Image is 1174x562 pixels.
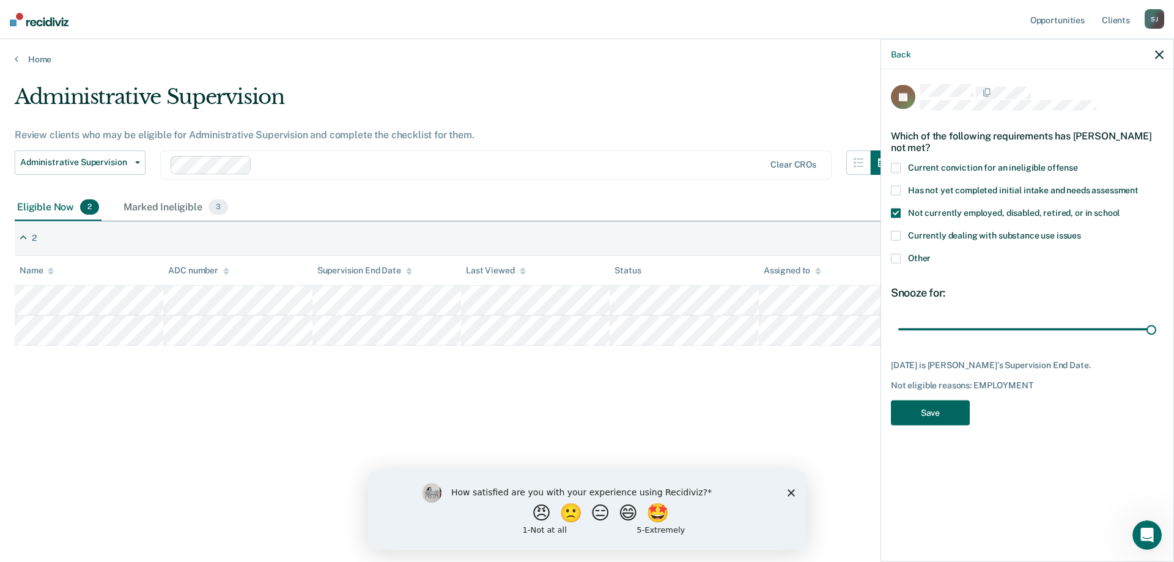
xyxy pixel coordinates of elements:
div: S J [1145,9,1164,29]
span: 2 [80,199,99,215]
div: Administrative Supervision [15,84,895,119]
div: 2 [32,233,37,243]
div: 26 days [1128,301,1173,317]
iframe: Intercom live chat [1132,520,1162,550]
span: Currently dealing with substance use issues [908,231,1081,240]
a: Home [15,54,1159,65]
div: Which of the following requirements has [PERSON_NAME] not met? [891,120,1164,163]
div: Snooze for: [891,286,1164,300]
div: Last Viewed [466,265,525,276]
span: Administrative Supervision [20,157,130,168]
span: 3 [209,199,228,215]
div: Marked Ineligible [121,194,231,221]
div: Review clients who may be eligible for Administrative Supervision and complete the checklist for ... [15,129,895,141]
div: ADC number [168,265,229,276]
img: Recidiviz [10,13,68,26]
div: Not eligible reasons: EMPLOYMENT [891,380,1164,391]
span: Has not yet completed initial intake and needs assessment [908,185,1139,195]
span: Current conviction for an ineligible offense [908,163,1078,172]
div: Status [615,265,641,276]
div: Supervision End Date [317,265,412,276]
div: Eligible Now [15,194,102,221]
span: Not currently employed, disabled, retired, or in school [908,208,1120,218]
div: Name [20,265,54,276]
span: Other [908,253,931,263]
div: [DATE] is [PERSON_NAME]'s Supervision End Date. [891,360,1164,370]
button: Back [891,49,910,59]
button: Save [891,401,970,426]
div: Assigned to [764,265,821,276]
div: Clear CROs [770,160,816,170]
iframe: Survey by Kim from Recidiviz [368,471,806,550]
